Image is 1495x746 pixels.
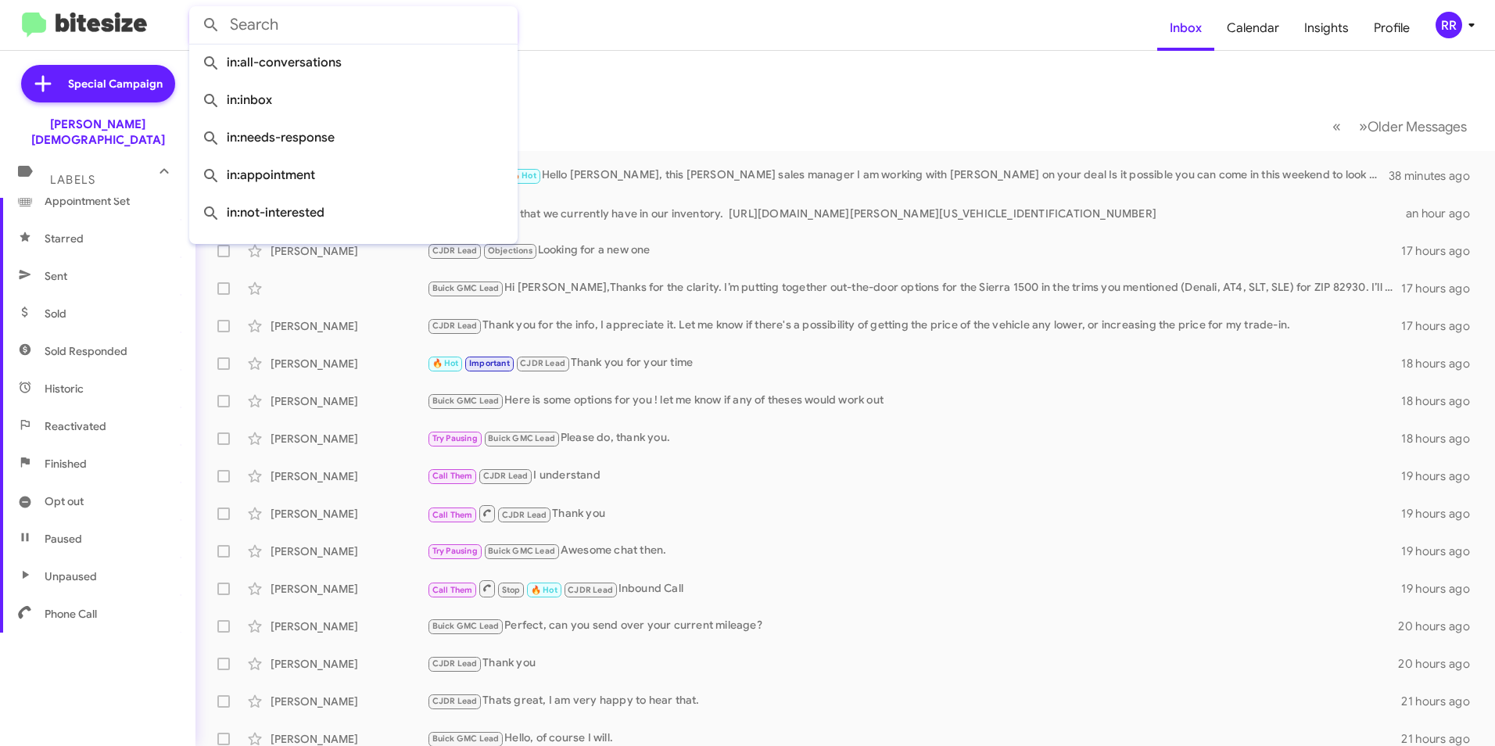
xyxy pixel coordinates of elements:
span: Sold Responded [45,343,127,359]
div: Inbound Call [427,579,1401,598]
span: « [1332,117,1341,136]
button: Next [1350,110,1476,142]
nav: Page navigation example [1324,110,1476,142]
span: Buick GMC Lead [488,433,555,443]
span: CJDR Lead [568,585,613,595]
div: 17 hours ago [1401,318,1482,334]
button: Previous [1323,110,1350,142]
span: Starred [45,231,84,246]
span: » [1359,117,1368,136]
span: 🔥 Hot [432,358,459,368]
div: [PERSON_NAME] [271,506,427,522]
span: CJDR Lead [520,358,565,368]
a: Profile [1361,5,1422,51]
div: [PERSON_NAME] [271,619,427,634]
span: CJDR Lead [432,658,478,669]
div: Thank you [427,504,1401,523]
div: an hour ago [1406,206,1482,221]
span: Buick GMC Lead [432,733,500,744]
div: Thank you for your time [427,354,1401,372]
span: Call Them [432,585,473,595]
span: Objections [488,246,532,256]
div: 18 hours ago [1401,356,1482,371]
span: CJDR Lead [502,510,547,520]
span: Stop [502,585,521,595]
div: Here is some options for you ! let me know if any of theses would work out [427,392,1401,410]
div: [PERSON_NAME] [271,393,427,409]
span: Buick GMC Lead [488,546,555,556]
div: here is the Rogue that we currently have in our inventory. [URL][DOMAIN_NAME][PERSON_NAME][US_VEH... [427,206,1406,221]
div: RR [1436,12,1462,38]
span: Call Them [432,471,473,481]
div: Please do, thank you. [427,429,1401,447]
a: Insights [1292,5,1361,51]
div: [PERSON_NAME] [271,581,427,597]
div: Hi [PERSON_NAME],Thanks for the clarity. I’m putting together out-the-door options for the Sierra... [427,279,1401,297]
span: Buick GMC Lead [432,283,500,293]
span: Appointment Set [45,193,130,209]
div: Looking for a new one [427,242,1401,260]
div: I understand [427,467,1401,485]
div: [PERSON_NAME] [271,468,427,484]
div: [PERSON_NAME] [271,243,427,259]
div: 19 hours ago [1401,581,1482,597]
span: Buick GMC Lead [432,621,500,631]
span: in:appointment [202,156,505,194]
div: Thats great, I am very happy to hear that. [427,692,1401,710]
span: in:sold-verified [202,231,505,269]
div: Thank you [427,655,1398,672]
span: Try Pausing [432,546,478,556]
div: [PERSON_NAME] [271,356,427,371]
button: RR [1422,12,1478,38]
div: 20 hours ago [1398,656,1482,672]
a: Calendar [1214,5,1292,51]
span: Paused [45,531,82,547]
div: Awesome chat then. [427,542,1401,560]
span: in:inbox [202,81,505,119]
span: Unpaused [45,568,97,584]
div: Thank you for the info, I appreciate it. Let me know if there's a possibility of getting the pric... [427,317,1401,335]
input: Search [189,6,518,44]
div: 21 hours ago [1401,694,1482,709]
div: 18 hours ago [1401,431,1482,447]
span: Special Campaign [68,76,163,91]
span: 🔥 Hot [531,585,557,595]
div: [PERSON_NAME] [271,431,427,447]
div: 18 hours ago [1401,393,1482,409]
span: Important [469,358,510,368]
span: CJDR Lead [432,696,478,706]
span: Historic [45,381,84,396]
span: Sold [45,306,66,321]
span: Labels [50,173,95,187]
div: [PERSON_NAME] [271,694,427,709]
span: Reactivated [45,418,106,434]
div: 17 hours ago [1401,281,1482,296]
div: 19 hours ago [1401,506,1482,522]
a: Special Campaign [21,65,175,102]
span: Finished [45,456,87,472]
span: 🔥 Hot [510,170,536,181]
span: Try Pausing [432,433,478,443]
div: 20 hours ago [1398,619,1482,634]
span: Opt out [45,493,84,509]
div: Hello [PERSON_NAME], this [PERSON_NAME] sales manager I am working with [PERSON_NAME] on your dea... [427,167,1389,185]
div: Perfect, can you send over your current mileage? [427,617,1398,635]
span: Call Them [432,510,473,520]
span: Buick GMC Lead [432,396,500,406]
span: in:all-conversations [202,44,505,81]
div: [PERSON_NAME] [271,656,427,672]
span: CJDR Lead [483,471,529,481]
span: Sent [45,268,67,284]
a: Inbox [1157,5,1214,51]
span: Older Messages [1368,118,1467,135]
div: 19 hours ago [1401,468,1482,484]
div: [PERSON_NAME] [271,318,427,334]
span: Phone Call [45,606,97,622]
span: in:needs-response [202,119,505,156]
span: in:not-interested [202,194,505,231]
span: CJDR Lead [432,246,478,256]
div: 19 hours ago [1401,543,1482,559]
